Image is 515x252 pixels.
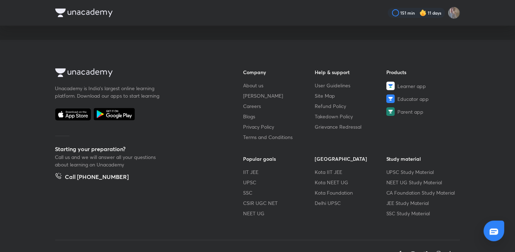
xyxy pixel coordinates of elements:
[55,173,129,182] a: Call [PHONE_NUMBER]
[398,82,426,90] span: Learner app
[243,82,315,89] a: About us
[386,68,458,76] h6: Products
[55,68,221,79] a: Company Logo
[243,102,261,110] span: Careers
[243,123,315,130] a: Privacy Policy
[315,168,386,176] a: Kota IIT JEE
[386,179,458,186] a: NEET UG Study Material
[243,179,315,186] a: UPSC
[243,133,315,141] a: Terms and Conditions
[386,155,458,163] h6: Study material
[315,189,386,196] a: Kota Foundation
[315,113,386,120] a: Takedown Policy
[386,107,458,116] a: Parent app
[448,7,460,19] img: shubhanshu yadav
[243,199,315,207] a: CSIR UGC NET
[55,84,162,99] p: Unacademy is India’s largest online learning platform. Download our apps to start learning
[55,9,113,17] img: Company Logo
[398,108,424,115] span: Parent app
[315,92,386,99] a: Site Map
[386,189,458,196] a: CA Foundation Study Material
[243,155,315,163] h6: Popular goals
[243,210,315,217] a: NEET UG
[386,107,395,116] img: Parent app
[386,82,458,90] a: Learner app
[386,82,395,90] img: Learner app
[65,173,129,182] h5: Call [PHONE_NUMBER]
[243,92,315,99] a: [PERSON_NAME]
[243,113,315,120] a: Blogs
[55,145,221,153] h5: Starting your preparation?
[315,82,386,89] a: User Guidelines
[55,68,113,77] img: Company Logo
[315,123,386,130] a: Grievance Redressal
[419,9,427,16] img: streak
[243,68,315,76] h6: Company
[386,199,458,207] a: JEE Study Material
[243,168,315,176] a: IIT JEE
[243,102,315,110] a: Careers
[55,153,162,168] p: Call us and we will answer all your questions about learning on Unacademy
[315,68,386,76] h6: Help & support
[243,189,315,196] a: SSC
[398,95,429,103] span: Educator app
[315,199,386,207] a: Delhi UPSC
[315,179,386,186] a: Kota NEET UG
[386,168,458,176] a: UPSC Study Material
[386,94,458,103] a: Educator app
[386,210,458,217] a: SSC Study Material
[386,94,395,103] img: Educator app
[315,102,386,110] a: Refund Policy
[315,155,386,163] h6: [GEOGRAPHIC_DATA]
